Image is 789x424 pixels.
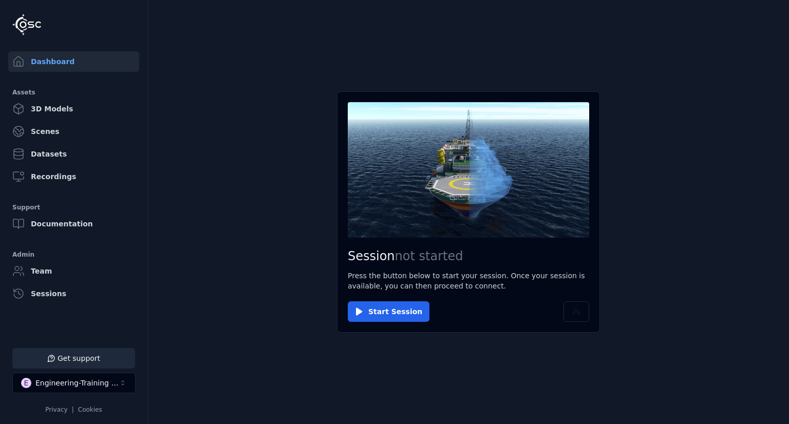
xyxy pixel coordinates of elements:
[8,166,139,187] a: Recordings
[72,406,74,413] span: |
[8,214,139,234] a: Documentation
[45,406,67,413] a: Privacy
[12,248,135,261] div: Admin
[12,86,135,99] div: Assets
[8,144,139,164] a: Datasets
[12,373,136,393] button: Select a workspace
[348,271,589,291] p: Press the button below to start your session. Once your session is available, you can then procee...
[348,301,429,322] button: Start Session
[12,348,135,369] button: Get support
[348,248,589,264] h2: Session
[8,121,139,142] a: Scenes
[8,283,139,304] a: Sessions
[12,14,41,35] img: Logo
[8,99,139,119] a: 3D Models
[78,406,102,413] a: Cookies
[8,51,139,72] a: Dashboard
[395,249,463,263] span: not started
[35,378,119,388] div: Engineering-Training (SSO Staging)
[21,378,31,388] div: E
[12,201,135,214] div: Support
[8,261,139,281] a: Team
